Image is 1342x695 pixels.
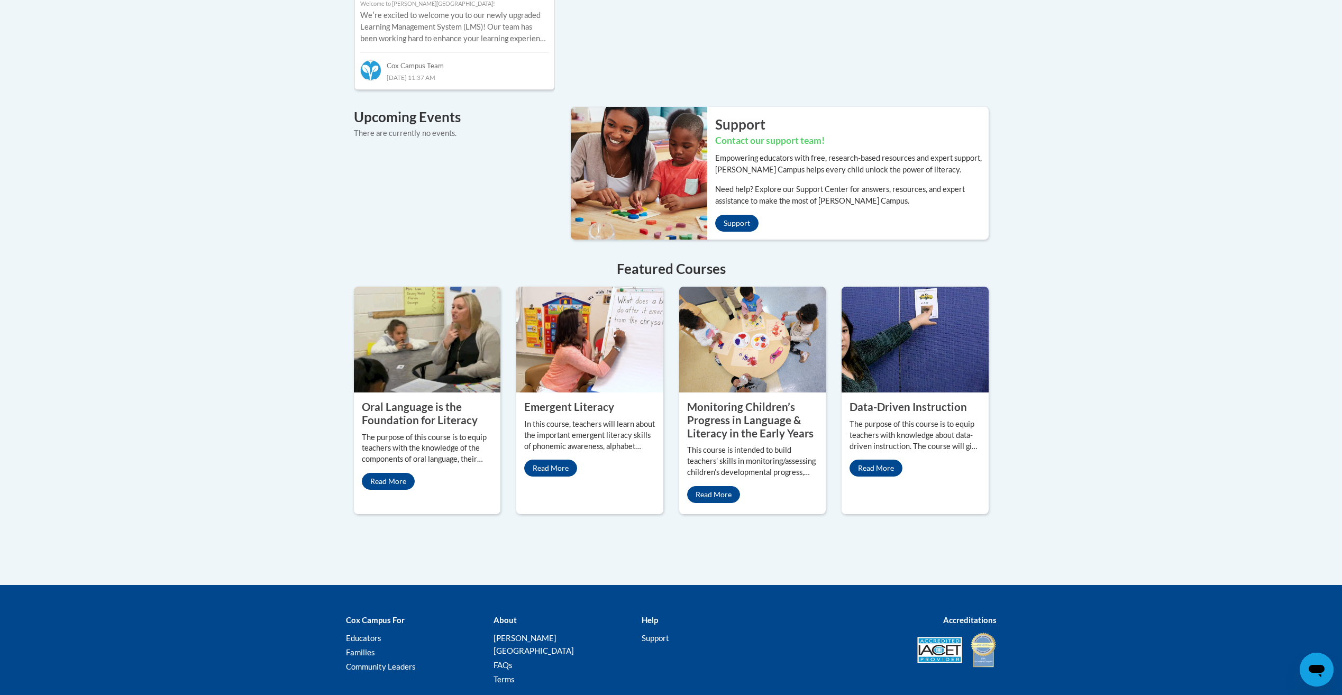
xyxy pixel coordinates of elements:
[687,400,814,439] property: Monitoring Children’s Progress in Language & Literacy in the Early Years
[850,460,902,477] a: Read More
[360,10,549,44] p: Weʹre excited to welcome you to our newly upgraded Learning Management System (LMS)! Our team has...
[842,287,989,392] img: Data-Driven Instruction
[715,152,989,176] p: Empowering educators with free, research-based resources and expert support, [PERSON_NAME] Campus...
[346,662,416,671] a: Community Leaders
[362,473,415,490] a: Read More
[687,486,740,503] a: Read More
[524,460,577,477] a: Read More
[563,107,707,239] img: ...
[346,633,381,643] a: Educators
[715,215,759,232] a: Support
[524,419,655,452] p: In this course, teachers will learn about the important emergent literacy skills of phonemic awar...
[524,400,614,413] property: Emergent Literacy
[850,400,967,413] property: Data-Driven Instruction
[360,71,549,83] div: [DATE] 11:37 AM
[679,287,826,392] img: Monitoring Children’s Progress in Language & Literacy in the Early Years
[687,445,818,478] p: This course is intended to build teachers’ skills in monitoring/assessing children’s developmenta...
[354,259,989,279] h4: Featured Courses
[354,287,501,392] img: Oral Language is the Foundation for Literacy
[362,432,493,465] p: The purpose of this course is to equip teachers with the knowledge of the components of oral lang...
[360,52,549,71] div: Cox Campus Team
[970,632,997,669] img: IDA® Accredited
[346,615,405,625] b: Cox Campus For
[494,633,574,655] a: [PERSON_NAME][GEOGRAPHIC_DATA]
[494,660,513,670] a: FAQs
[715,115,989,134] h2: Support
[362,400,478,426] property: Oral Language is the Foundation for Literacy
[943,615,997,625] b: Accreditations
[346,647,375,657] a: Families
[360,60,381,81] img: Cox Campus Team
[642,633,669,643] a: Support
[354,129,457,138] span: There are currently no events.
[516,287,663,392] img: Emergent Literacy
[715,134,989,148] h3: Contact our support team!
[850,419,981,452] p: The purpose of this course is to equip teachers with knowledge about data-driven instruction. The...
[494,674,515,684] a: Terms
[917,637,962,663] img: Accredited IACET® Provider
[1300,653,1334,687] iframe: Button to launch messaging window
[642,615,658,625] b: Help
[715,184,989,207] p: Need help? Explore our Support Center for answers, resources, and expert assistance to make the m...
[494,615,517,625] b: About
[354,107,555,127] h4: Upcoming Events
